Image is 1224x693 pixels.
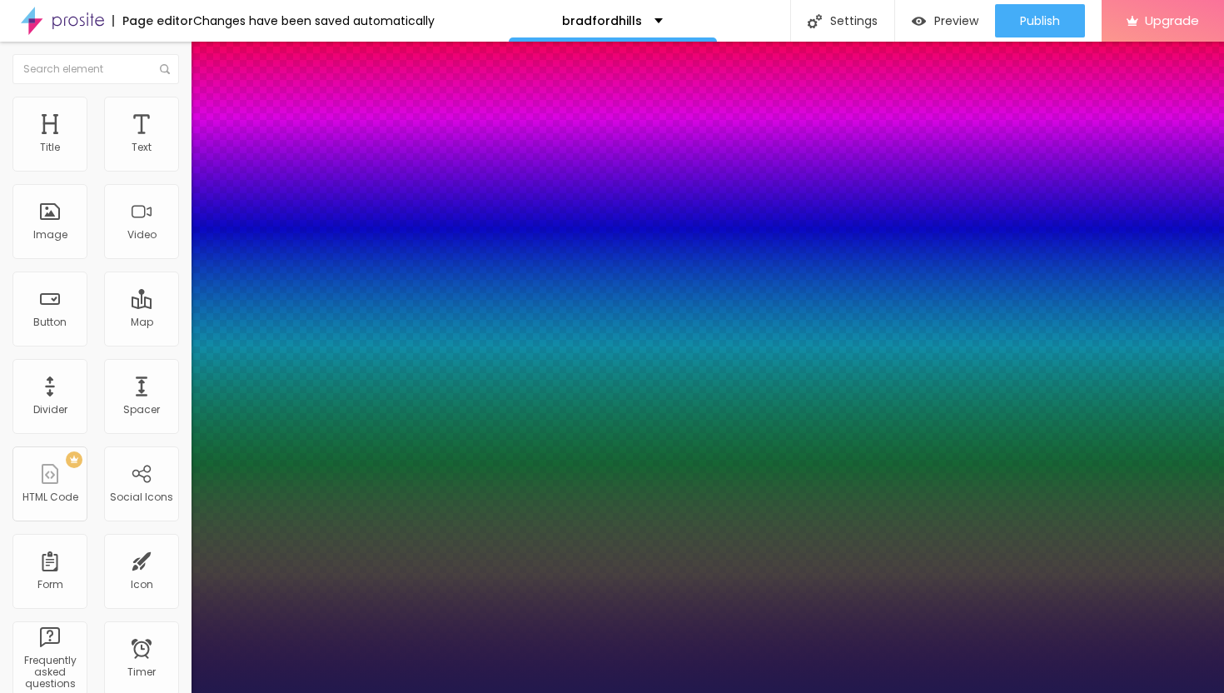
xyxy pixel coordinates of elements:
div: Icon [131,579,153,591]
div: Image [33,229,67,241]
span: Publish [1020,14,1060,27]
div: Video [127,229,157,241]
div: Spacer [123,404,160,416]
input: Search element [12,54,179,84]
img: Icone [160,64,170,74]
div: Divider [33,404,67,416]
img: view-1.svg [912,14,926,28]
span: Upgrade [1145,13,1199,27]
span: Preview [934,14,978,27]
div: Form [37,579,63,591]
div: Timer [127,666,156,678]
button: Preview [895,4,995,37]
div: Map [131,317,153,328]
img: Icone [808,14,822,28]
div: Title [40,142,60,153]
div: Button [33,317,67,328]
div: Page editor [112,15,193,27]
div: HTML Code [22,491,78,503]
div: Changes have been saved automatically [193,15,435,27]
button: Publish [995,4,1085,37]
div: Frequently asked questions [17,655,82,691]
div: Text [132,142,152,153]
div: Social Icons [110,491,173,503]
p: bradfordhills [562,15,642,27]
